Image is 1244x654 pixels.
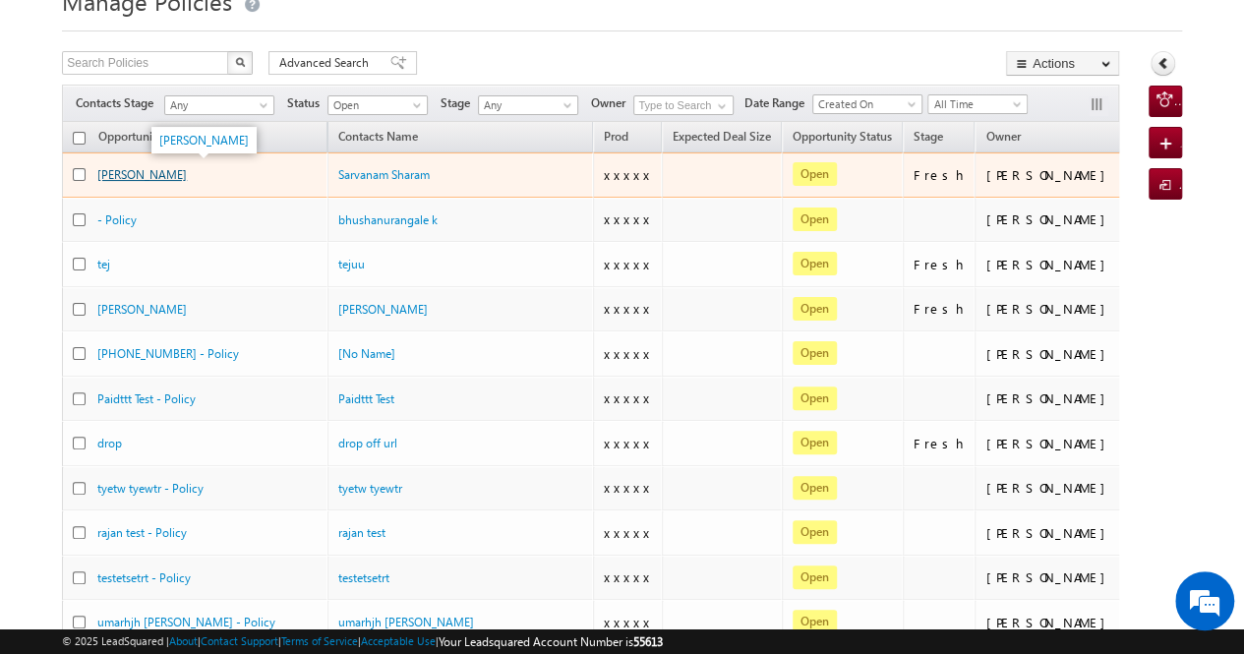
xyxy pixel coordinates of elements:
[604,614,653,631] div: xxxxx
[793,520,837,544] span: Open
[97,525,187,540] a: rajan test - Policy
[985,129,1020,144] span: Owner
[604,345,653,363] div: xxxxx
[793,476,837,500] span: Open
[793,208,837,231] span: Open
[338,481,402,496] a: tyetw tyewtr
[914,435,967,452] div: Fresh
[914,166,967,184] div: Fresh
[985,256,1114,273] div: [PERSON_NAME]
[591,94,633,112] span: Owner
[164,95,274,115] a: Any
[97,436,122,450] a: drop
[985,614,1114,631] div: [PERSON_NAME]
[604,300,653,318] div: xxxxx
[97,481,204,496] a: tyetw tyewtr - Policy
[813,95,916,113] span: Created On
[707,96,732,116] a: Show All Items
[985,345,1114,363] div: [PERSON_NAME]
[327,95,428,115] a: Open
[793,565,837,589] span: Open
[985,389,1114,407] div: [PERSON_NAME]
[33,103,83,129] img: d_60004797649_company_0_60004797649
[914,129,943,144] span: Stage
[478,95,578,115] a: Any
[985,435,1114,452] div: [PERSON_NAME]
[267,509,357,536] em: Start Chat
[323,10,370,57] div: Minimize live chat window
[97,257,110,271] a: tej
[633,634,663,649] span: 55613
[985,479,1114,497] div: [PERSON_NAME]
[26,182,359,494] textarea: Type your message and hit 'Enter'
[169,634,198,647] a: About
[985,210,1114,228] div: [PERSON_NAME]
[328,96,422,114] span: Open
[102,103,330,129] div: Chat with us now
[97,302,187,317] a: [PERSON_NAME]
[328,126,428,151] span: Contacts Name
[985,568,1114,586] div: [PERSON_NAME]
[97,346,239,361] a: [PHONE_NUMBER] - Policy
[338,257,365,271] a: tejuu
[604,129,628,144] span: Prod
[62,632,663,651] span: © 2025 LeadSquared | | | | |
[165,96,267,114] span: Any
[97,570,191,585] a: testetsetrt - Policy
[1006,51,1119,76] button: Actions
[338,615,474,629] a: umarhjh [PERSON_NAME]
[235,57,245,67] img: Search
[985,524,1114,542] div: [PERSON_NAME]
[793,431,837,454] span: Open
[479,96,572,114] span: Any
[439,634,663,649] span: Your Leadsquared Account Number is
[338,167,430,182] a: Sarvanam Sharam
[338,346,395,361] a: [No Name]
[338,391,394,406] a: Paidttt Test
[338,436,397,450] a: drop off url
[928,95,1022,113] span: All Time
[793,297,837,321] span: Open
[604,524,653,542] div: xxxxx
[604,166,653,184] div: xxxxx
[604,256,653,273] div: xxxxx
[159,133,249,148] a: [PERSON_NAME]
[604,435,653,452] div: xxxxx
[97,391,196,406] a: Paidttt Test - Policy
[97,212,137,227] a: - Policy
[89,126,207,151] a: Opportunity Name
[604,568,653,586] div: xxxxx
[281,634,358,647] a: Terms of Service
[904,126,953,151] a: Stage
[783,126,902,151] a: Opportunity Status
[812,94,922,114] a: Created On
[793,610,837,633] span: Open
[73,132,86,145] input: Check all records
[744,94,812,112] span: Date Range
[673,129,771,144] span: Expected Deal Size
[985,300,1114,318] div: [PERSON_NAME]
[287,94,327,112] span: Status
[338,525,385,540] a: rajan test
[98,129,197,144] span: Opportunity Name
[604,210,653,228] div: xxxxx
[97,615,275,629] a: umarhjh [PERSON_NAME] - Policy
[201,634,278,647] a: Contact Support
[793,162,837,186] span: Open
[663,126,781,151] a: Expected Deal Size
[338,302,428,317] a: [PERSON_NAME]
[338,212,438,227] a: bhushanurangale k
[793,341,837,365] span: Open
[604,479,653,497] div: xxxxx
[604,389,653,407] div: xxxxx
[914,256,967,273] div: Fresh
[76,94,161,112] span: Contacts Stage
[633,95,734,115] input: Type to Search
[441,94,478,112] span: Stage
[793,252,837,275] span: Open
[97,167,187,182] a: [PERSON_NAME]
[361,634,436,647] a: Acceptable Use
[793,386,837,410] span: Open
[985,166,1114,184] div: [PERSON_NAME]
[927,94,1028,114] a: All Time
